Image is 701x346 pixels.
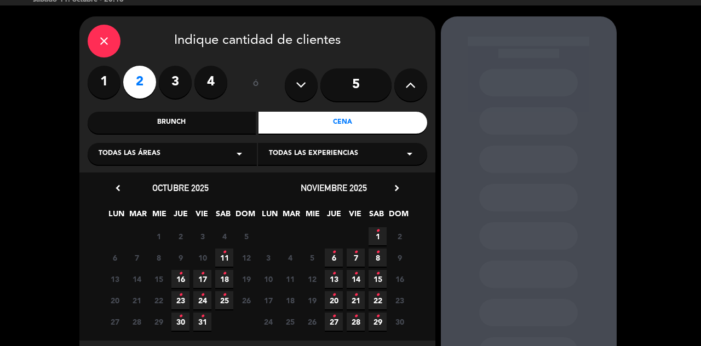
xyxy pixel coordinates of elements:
[259,270,277,288] span: 10
[354,244,358,261] i: •
[128,249,146,267] span: 7
[301,182,367,193] span: noviembre 2025
[403,147,416,160] i: arrow_drop_down
[303,270,321,288] span: 12
[354,265,358,282] i: •
[259,291,277,309] span: 17
[238,66,274,104] div: ó
[303,249,321,267] span: 5
[150,249,168,267] span: 8
[215,270,233,288] span: 18
[150,270,168,288] span: 15
[325,207,343,226] span: JUE
[281,249,299,267] span: 4
[390,227,409,245] span: 2
[281,270,299,288] span: 11
[128,313,146,331] span: 28
[215,227,233,245] span: 4
[233,147,246,160] i: arrow_drop_down
[171,291,189,309] span: 23
[369,270,387,288] span: 15
[346,207,364,226] span: VIE
[171,207,189,226] span: JUE
[332,308,336,325] i: •
[193,227,211,245] span: 3
[193,313,211,331] span: 31
[152,182,209,193] span: octubre 2025
[112,182,124,194] i: chevron_left
[171,313,189,331] span: 30
[150,291,168,309] span: 22
[171,249,189,267] span: 9
[214,207,232,226] span: SAB
[303,207,321,226] span: MIE
[150,313,168,331] span: 29
[106,291,124,309] span: 20
[179,308,182,325] i: •
[215,249,233,267] span: 11
[159,66,192,99] label: 3
[128,291,146,309] span: 21
[235,207,254,226] span: DOM
[259,313,277,331] span: 24
[150,207,168,226] span: MIE
[237,291,255,309] span: 26
[376,222,380,240] i: •
[261,207,279,226] span: LUN
[179,286,182,304] i: •
[215,291,233,309] span: 25
[237,270,255,288] span: 19
[325,270,343,288] span: 13
[281,291,299,309] span: 18
[303,291,321,309] span: 19
[200,286,204,304] i: •
[99,148,160,159] span: Todas las áreas
[106,249,124,267] span: 6
[325,249,343,267] span: 6
[332,265,336,282] i: •
[222,244,226,261] i: •
[354,286,358,304] i: •
[193,291,211,309] span: 24
[376,308,380,325] i: •
[391,182,403,194] i: chevron_right
[347,313,365,331] span: 28
[88,112,256,134] div: Brunch
[282,207,300,226] span: MAR
[354,308,358,325] i: •
[281,313,299,331] span: 25
[369,291,387,309] span: 22
[129,207,147,226] span: MAR
[367,207,386,226] span: SAB
[390,270,409,288] span: 16
[376,286,380,304] i: •
[193,207,211,226] span: VIE
[332,286,336,304] i: •
[106,270,124,288] span: 13
[389,207,407,226] span: DOM
[171,270,189,288] span: 16
[325,291,343,309] span: 20
[106,313,124,331] span: 27
[332,244,336,261] i: •
[194,66,227,99] label: 4
[369,227,387,245] span: 1
[97,34,111,48] i: close
[259,249,277,267] span: 3
[369,249,387,267] span: 8
[376,244,380,261] i: •
[376,265,380,282] i: •
[222,265,226,282] i: •
[237,227,255,245] span: 5
[390,249,409,267] span: 9
[193,270,211,288] span: 17
[347,249,365,267] span: 7
[88,25,427,57] div: Indique cantidad de clientes
[88,66,120,99] label: 1
[200,308,204,325] i: •
[237,249,255,267] span: 12
[303,313,321,331] span: 26
[123,66,156,99] label: 2
[128,270,146,288] span: 14
[150,227,168,245] span: 1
